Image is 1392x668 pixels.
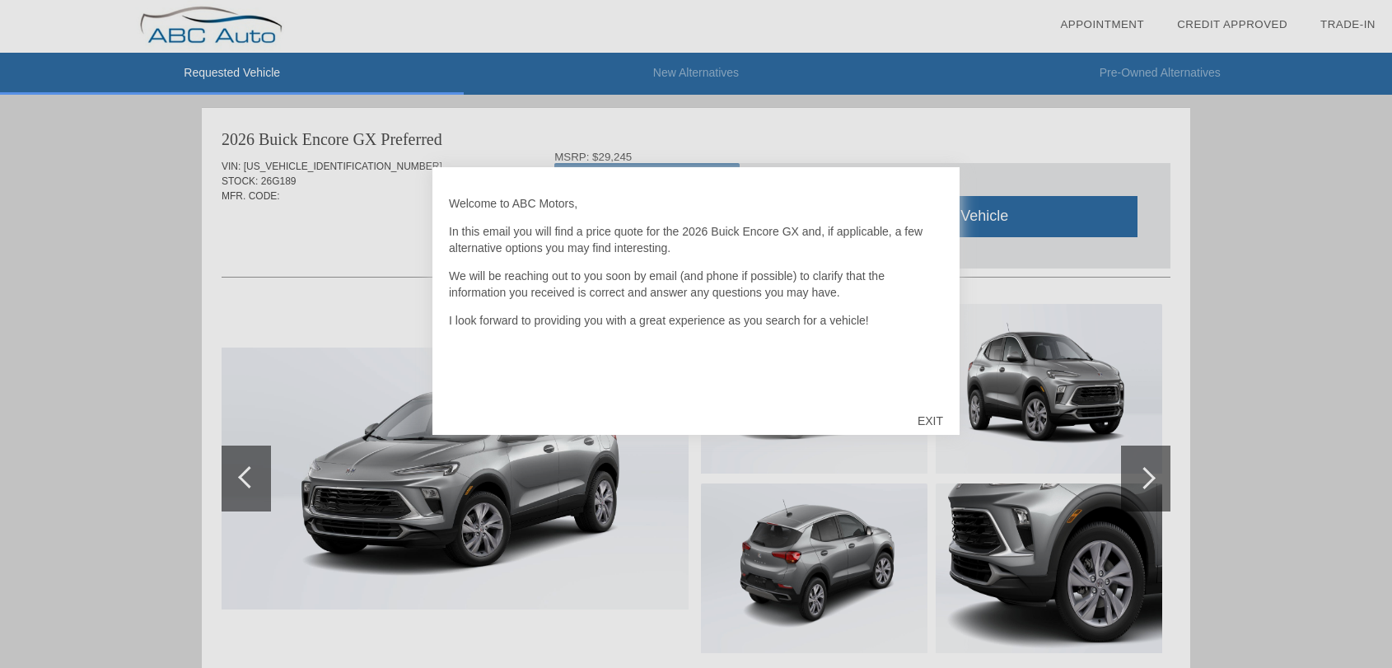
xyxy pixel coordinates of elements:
[1060,18,1144,30] a: Appointment
[449,223,943,256] p: In this email you will find a price quote for the 2026 Buick Encore GX and, if applicable, a few ...
[449,268,943,301] p: We will be reaching out to you soon by email (and phone if possible) to clarify that the informat...
[449,312,943,329] p: I look forward to providing you with a great experience as you search for a vehicle!
[1320,18,1376,30] a: Trade-In
[1177,18,1287,30] a: Credit Approved
[901,396,960,446] div: EXIT
[449,195,943,212] p: Welcome to ABC Motors,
